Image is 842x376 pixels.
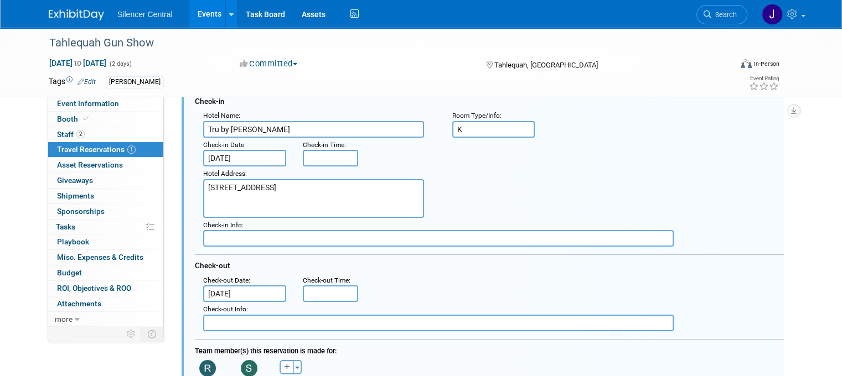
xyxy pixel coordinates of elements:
[83,116,89,122] i: Booth reservation complete
[141,327,164,341] td: Toggle Event Tabs
[195,97,225,106] span: Check-in
[303,141,346,149] small: :
[48,312,163,327] a: more
[48,112,163,127] a: Booth
[57,268,82,277] span: Budget
[57,207,105,216] span: Sponsorships
[48,173,163,188] a: Giveaways
[494,61,598,69] span: Tahlequah, [GEOGRAPHIC_DATA]
[203,179,424,218] textarea: [STREET_ADDRESS]
[57,176,93,185] span: Giveaways
[195,261,230,270] span: Check-out
[78,78,96,86] a: Edit
[203,141,244,149] span: Check-in Date
[203,276,249,284] span: Check-out Date
[6,4,573,15] body: Rich Text Area. Press ALT-0 for help.
[711,11,737,19] span: Search
[57,130,85,139] span: Staff
[122,327,141,341] td: Personalize Event Tab Strip
[48,234,163,249] a: Playbook
[76,130,85,138] span: 2
[303,141,344,149] span: Check-in Time
[741,59,752,68] img: Format-Inperson.png
[49,58,107,68] span: [DATE] [DATE]
[203,221,244,229] small: :
[48,204,163,219] a: Sponsorships
[48,250,163,265] a: Misc. Expenses & Credits
[203,305,248,313] small: :
[203,276,250,284] small: :
[749,76,779,81] div: Event Rating
[696,5,747,24] a: Search
[203,141,246,149] small: :
[57,237,89,246] span: Playbook
[57,299,101,308] span: Attachments
[117,10,173,19] span: Silencer Central
[203,112,239,119] span: Hotel Name
[671,58,779,74] div: Event Format
[762,4,783,25] img: Jessica Crawford
[73,59,83,67] span: to
[57,99,119,108] span: Event Information
[203,170,247,177] small: :
[203,170,245,177] span: Hotel Address
[48,265,163,280] a: Budget
[48,96,163,111] a: Event Information
[106,76,164,88] div: [PERSON_NAME]
[57,114,91,123] span: Booth
[48,127,163,142] a: Staff2
[753,60,779,68] div: In-Person
[45,33,717,53] div: Tahlequah Gun Show
[203,221,242,229] span: Check-in Info
[203,112,240,119] small: :
[49,76,96,88] td: Tags
[48,142,163,157] a: Travel Reservations1
[452,112,502,119] small: :
[195,341,784,357] div: Team member(s) this reservation is made for:
[57,253,143,262] span: Misc. Expenses & Credits
[127,145,136,154] span: 1
[48,220,163,234] a: Tasks
[57,284,131,293] span: ROI, Objectives & ROO
[452,112,500,119] span: Room Type/Info
[57,160,123,169] span: Asset Reservations
[49,9,104,20] img: ExhibitDay
[303,276,350,284] small: :
[48,158,163,173] a: Asset Reservations
[56,222,75,231] span: Tasks
[203,305,246,313] span: Check-out Info
[7,4,572,15] p: Prepaid reservation ; Room under [PERSON_NAME] ; Located 7 minutes from the venue
[57,191,94,200] span: Shipments
[109,60,132,67] span: (2 days)
[48,281,163,296] a: ROI, Objectives & ROO
[236,58,302,70] button: Committed
[57,145,136,154] span: Travel Reservations
[48,296,163,311] a: Attachments
[48,189,163,203] a: Shipments
[55,315,73,323] span: more
[303,276,349,284] span: Check-out Time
